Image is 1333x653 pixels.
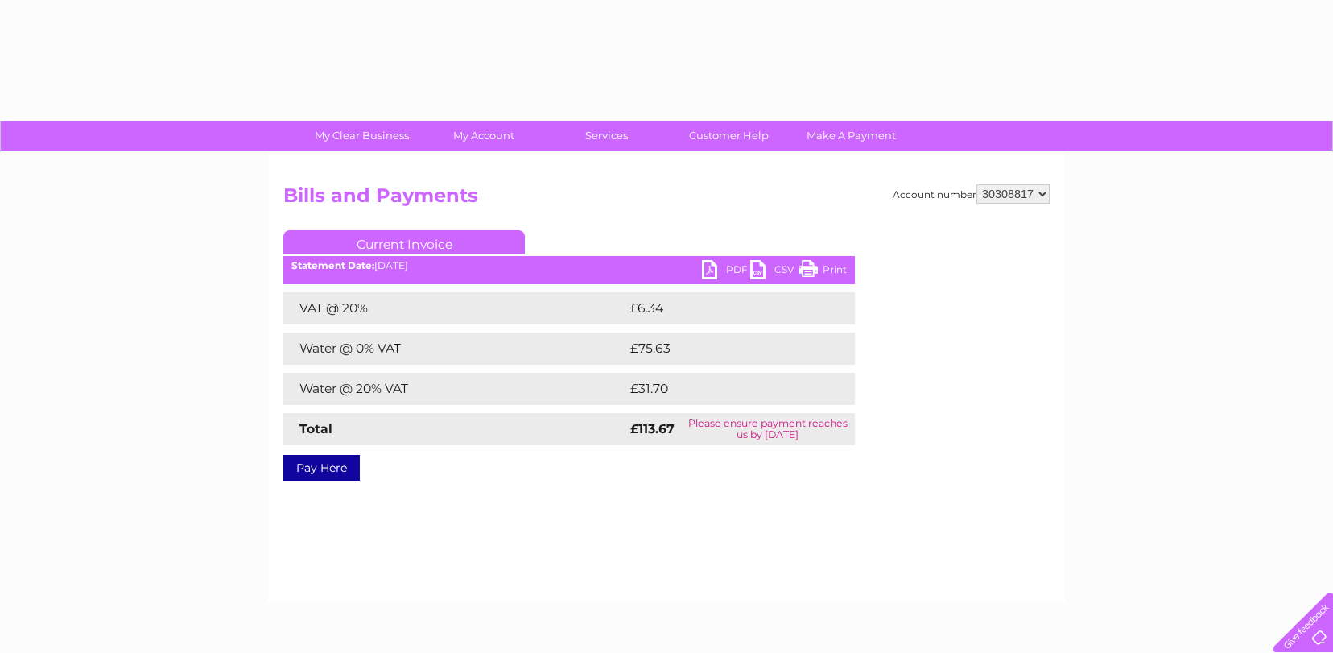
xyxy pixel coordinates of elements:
[283,292,626,324] td: VAT @ 20%
[283,333,626,365] td: Water @ 0% VAT
[750,260,799,283] a: CSV
[702,260,750,283] a: PDF
[893,184,1050,204] div: Account number
[785,121,918,151] a: Make A Payment
[418,121,551,151] a: My Account
[799,260,847,283] a: Print
[283,260,855,271] div: [DATE]
[283,373,626,405] td: Water @ 20% VAT
[626,373,821,405] td: £31.70
[626,333,822,365] td: £75.63
[662,121,795,151] a: Customer Help
[283,230,525,254] a: Current Invoice
[299,421,332,436] strong: Total
[681,413,855,445] td: Please ensure payment reaches us by [DATE]
[626,292,817,324] td: £6.34
[283,455,360,481] a: Pay Here
[630,421,675,436] strong: £113.67
[291,259,374,271] b: Statement Date:
[540,121,673,151] a: Services
[283,184,1050,215] h2: Bills and Payments
[295,121,428,151] a: My Clear Business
